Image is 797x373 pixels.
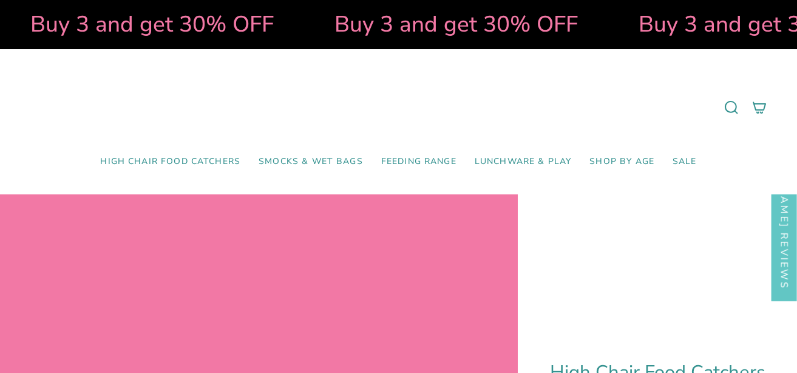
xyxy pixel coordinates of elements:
strong: Buy 3 and get 30% OFF [333,9,576,39]
span: High Chair Food Catchers [100,157,240,167]
strong: Buy 3 and get 30% OFF [29,9,272,39]
a: Smocks & Wet Bags [249,148,372,176]
span: Feeding Range [381,157,456,167]
span: Lunchware & Play [475,157,571,167]
span: Shop by Age [589,157,654,167]
a: SALE [663,148,706,176]
a: Shop by Age [580,148,663,176]
a: Lunchware & Play [466,148,580,176]
span: SALE [673,157,697,167]
a: Mumma’s Little Helpers [294,67,503,148]
a: High Chair Food Catchers [91,148,249,176]
span: Smocks & Wet Bags [259,157,363,167]
a: Feeding Range [372,148,466,176]
div: Click to open Judge.me floating reviews tab [772,98,797,301]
